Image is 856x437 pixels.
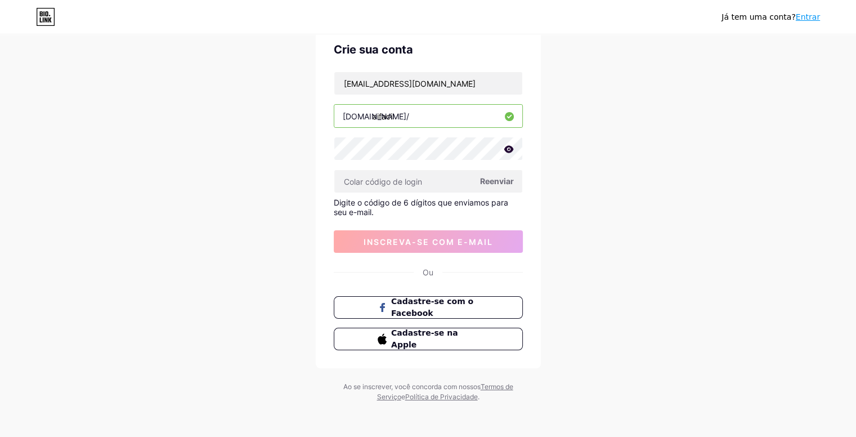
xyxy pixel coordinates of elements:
[343,382,481,391] font: Ao se inscrever, você concorda com nossos
[334,198,508,217] font: Digite o código de 6 dígitos que enviamos para seu e-mail.
[423,267,433,277] font: Ou
[405,393,478,401] a: Política de Privacidade
[478,393,479,401] font: .
[334,296,523,319] button: Cadastre-se com o Facebook
[391,328,458,349] font: Cadastre-se na Apple
[364,237,493,247] font: inscreva-se com e-mail
[334,328,523,350] button: Cadastre-se na Apple
[721,12,796,21] font: Já tem uma conta?
[334,105,522,127] input: nome de usuário
[334,43,413,56] font: Crie sua conta
[334,230,523,253] button: inscreva-se com e-mail
[401,393,405,401] font: e
[343,112,409,121] font: [DOMAIN_NAME]/
[391,297,473,318] font: Cadastre-se com o Facebook
[796,12,820,21] a: Entrar
[480,176,514,186] font: Reenviar
[334,72,522,95] input: E-mail
[334,170,522,193] input: Colar código de login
